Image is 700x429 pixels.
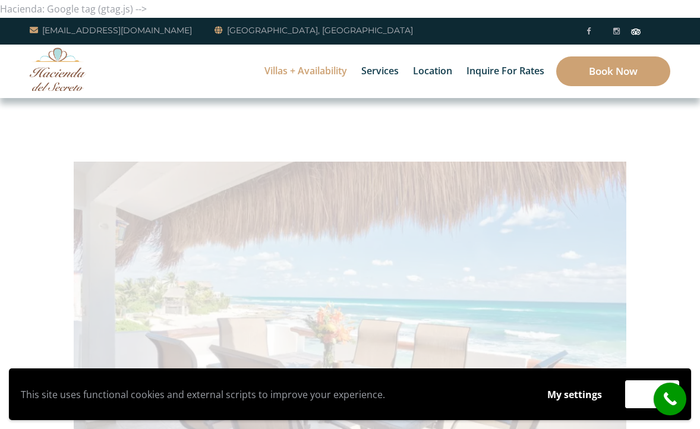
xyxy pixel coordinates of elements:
a: call [654,383,686,415]
a: Book Now [556,56,670,86]
p: This site uses functional cookies and external scripts to improve your experience. [21,386,524,403]
img: Tripadvisor_logomark.svg [631,29,641,34]
i: call [657,386,683,412]
a: Villas + Availability [258,45,353,98]
img: Awesome Logo [30,48,86,91]
button: My settings [536,381,613,408]
a: Inquire for Rates [461,45,550,98]
a: [EMAIL_ADDRESS][DOMAIN_NAME] [30,23,192,37]
button: Accept [625,380,679,408]
a: Services [355,45,405,98]
a: Location [407,45,458,98]
a: [GEOGRAPHIC_DATA], [GEOGRAPHIC_DATA] [215,23,413,37]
